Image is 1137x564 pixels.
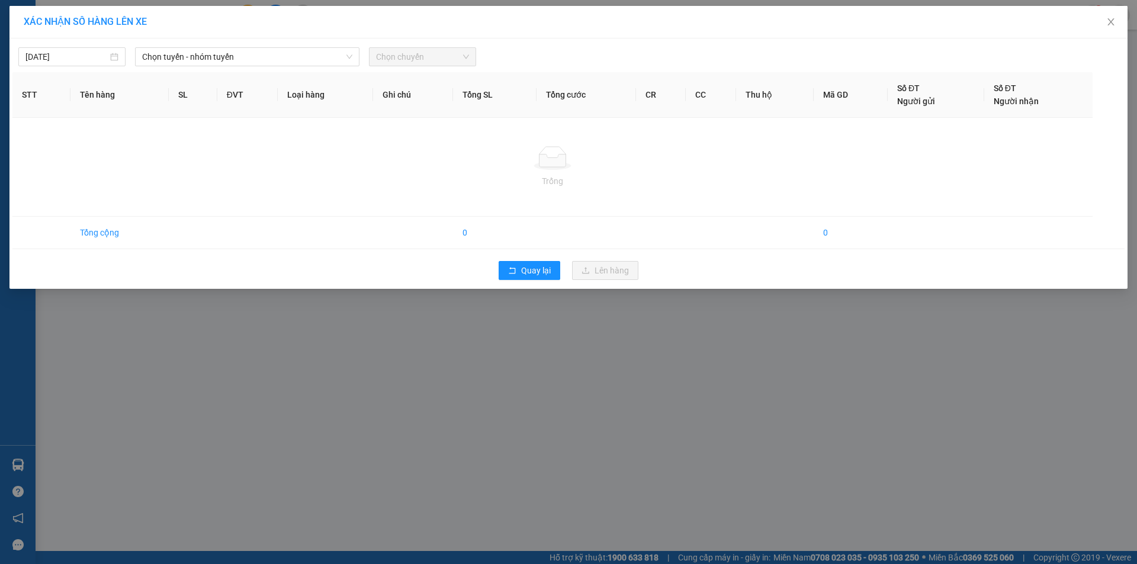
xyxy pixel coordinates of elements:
th: Mã GD [814,72,888,118]
button: rollbackQuay lại [499,261,560,280]
div: ANH TÈO [10,38,105,53]
div: 0907462289 [113,51,233,67]
td: 0 [453,217,537,249]
div: Trống [22,175,1083,188]
span: XÁC NHẬN SỐ HÀNG LÊN XE [24,16,147,27]
th: Tổng SL [453,72,537,118]
span: ỦY TÍNH DỤNG BÀ TỨ [10,69,94,131]
th: SL [169,72,217,118]
span: Số ĐT [897,83,920,93]
th: Loại hàng [278,72,373,118]
th: Tên hàng [70,72,169,118]
th: ĐVT [217,72,278,118]
div: BX [PERSON_NAME] [10,10,105,38]
th: CR [636,72,686,118]
span: Chọn tuyến - nhóm tuyến [142,48,352,66]
td: 0 [814,217,888,249]
th: Ghi chú [373,72,454,118]
span: Số ĐT [994,83,1016,93]
th: Tổng cước [537,72,636,118]
span: Quay lại [521,264,551,277]
button: Close [1094,6,1128,39]
span: Nhận: [113,10,142,22]
span: Chọn chuyến [376,48,469,66]
span: Người nhận [994,96,1039,106]
th: CC [686,72,736,118]
div: [GEOGRAPHIC_DATA] [113,10,233,37]
span: down [346,53,353,60]
span: DĐ: [10,76,27,88]
input: 12/09/2025 [25,50,108,63]
th: Thu hộ [736,72,813,118]
th: STT [12,72,70,118]
td: Tổng cộng [70,217,169,249]
span: rollback [508,266,516,276]
span: close [1106,17,1116,27]
button: uploadLên hàng [572,261,638,280]
span: Người gửi [897,96,935,106]
span: Gửi: [10,11,28,24]
div: 0355192557 [10,53,105,69]
div: CHỊ THY [113,37,233,51]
